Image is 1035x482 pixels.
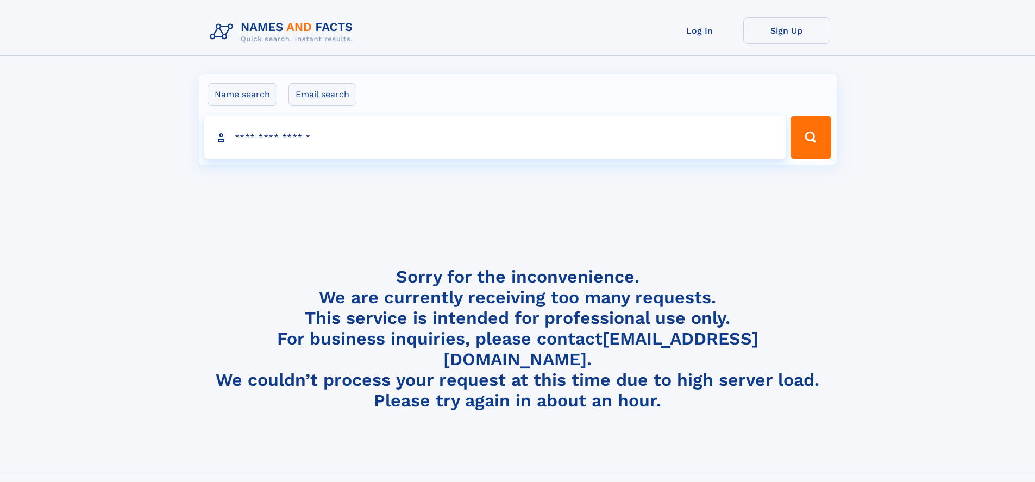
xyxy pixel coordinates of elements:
[791,116,831,159] button: Search Button
[208,83,277,106] label: Name search
[205,17,362,47] img: Logo Names and Facts
[743,17,830,44] a: Sign Up
[204,116,786,159] input: search input
[656,17,743,44] a: Log In
[205,266,830,411] h4: Sorry for the inconvenience. We are currently receiving too many requests. This service is intend...
[443,328,758,370] a: [EMAIL_ADDRESS][DOMAIN_NAME]
[288,83,356,106] label: Email search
